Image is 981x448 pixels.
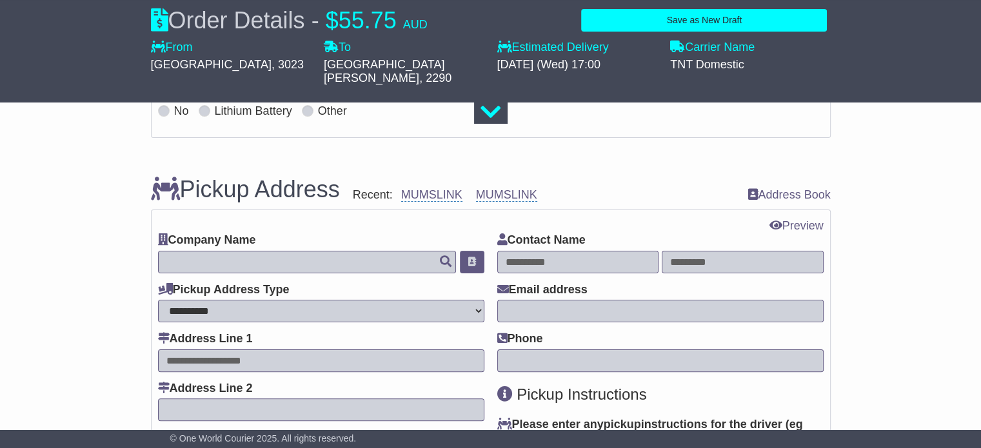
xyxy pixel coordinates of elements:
[497,332,543,346] label: Phone
[324,41,351,55] label: To
[272,58,304,71] span: , 3023
[497,58,658,72] div: [DATE] (Wed) 17:00
[158,233,256,248] label: Company Name
[497,418,824,445] label: Please enter any instructions for the driver ( )
[581,9,827,32] button: Save as New Draft
[604,418,641,431] span: pickup
[517,385,646,403] span: Pickup Instructions
[403,18,428,31] span: AUD
[151,6,428,34] div: Order Details -
[326,7,339,34] span: $
[151,177,340,202] h3: Pickup Address
[476,188,537,202] a: MUMSLINK
[339,7,397,34] span: 55.75
[158,382,253,396] label: Address Line 2
[670,41,755,55] label: Carrier Name
[151,41,193,55] label: From
[670,58,831,72] div: TNT Domestic
[353,188,735,202] div: Recent:
[497,233,586,248] label: Contact Name
[170,433,357,443] span: © One World Courier 2025. All rights reserved.
[419,72,451,84] span: , 2290
[748,188,830,202] a: Address Book
[324,58,444,85] span: [GEOGRAPHIC_DATA][PERSON_NAME]
[769,219,823,232] a: Preview
[158,283,290,297] label: Pickup Address Type
[497,41,658,55] label: Estimated Delivery
[158,332,253,346] label: Address Line 1
[497,283,588,297] label: Email address
[401,188,462,202] a: MUMSLINK
[151,58,272,71] span: [GEOGRAPHIC_DATA]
